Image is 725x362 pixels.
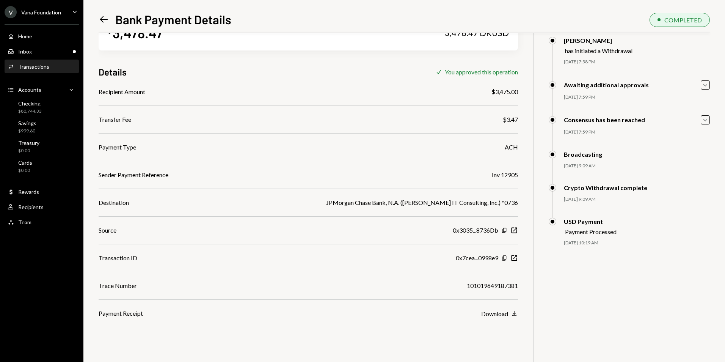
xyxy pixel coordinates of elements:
[5,157,79,175] a: Cards$0.00
[564,163,710,169] div: [DATE] 9:09 AM
[5,98,79,116] a: Checking$80,744.33
[564,116,645,123] div: Consensus has been reached
[5,118,79,136] a: Savings$999.60
[18,33,32,39] div: Home
[5,215,79,229] a: Team
[18,63,49,70] div: Transactions
[564,184,647,191] div: Crypto Withdrawal complete
[99,87,145,96] div: Recipient Amount
[18,48,32,55] div: Inbox
[492,170,518,179] div: Inv 12905
[18,128,36,134] div: $999.60
[18,87,41,93] div: Accounts
[445,68,518,76] div: You approved this operation
[18,189,39,195] div: Rewards
[5,185,79,198] a: Rewards
[456,253,498,263] div: 0x7cea...0998e9
[564,129,710,135] div: [DATE] 7:59 PM
[18,100,42,107] div: Checking
[18,204,44,210] div: Recipients
[99,170,168,179] div: Sender Payment Reference
[99,281,137,290] div: Trace Number
[18,219,31,225] div: Team
[99,309,143,318] div: Payment Receipt
[481,310,518,318] button: Download
[664,16,702,24] div: COMPLETED
[115,12,231,27] h1: Bank Payment Details
[564,196,710,203] div: [DATE] 9:09 AM
[5,200,79,214] a: Recipients
[99,115,131,124] div: Transfer Fee
[564,37,632,44] div: [PERSON_NAME]
[565,228,617,235] div: Payment Processed
[5,137,79,156] a: Treasury$0.00
[481,310,508,317] div: Download
[491,87,518,96] div: $3,475.00
[453,226,498,235] div: 0x3035...8736Db
[99,253,137,263] div: Transaction ID
[18,167,32,174] div: $0.00
[99,226,116,235] div: Source
[18,120,36,126] div: Savings
[21,9,61,16] div: Vana Foundation
[503,115,518,124] div: $3.47
[505,143,518,152] div: ACH
[18,140,39,146] div: Treasury
[564,151,602,158] div: Broadcasting
[99,66,127,78] h3: Details
[564,94,710,101] div: [DATE] 7:59 PM
[18,159,32,166] div: Cards
[99,143,136,152] div: Payment Type
[467,281,518,290] div: 101019649187381
[564,81,649,88] div: Awaiting additional approvals
[5,83,79,96] a: Accounts
[564,59,710,65] div: [DATE] 7:58 PM
[18,148,39,154] div: $0.00
[5,60,79,73] a: Transactions
[5,44,79,58] a: Inbox
[5,29,79,43] a: Home
[326,198,518,207] div: JPMorgan Chase Bank, N.A. ([PERSON_NAME] IT Consulting, Inc.) *0736
[564,218,617,225] div: USD Payment
[99,198,129,207] div: Destination
[18,108,42,115] div: $80,744.33
[5,6,17,18] div: V
[564,240,710,246] div: [DATE] 10:19 AM
[565,47,632,54] div: has initiated a Withdrawal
